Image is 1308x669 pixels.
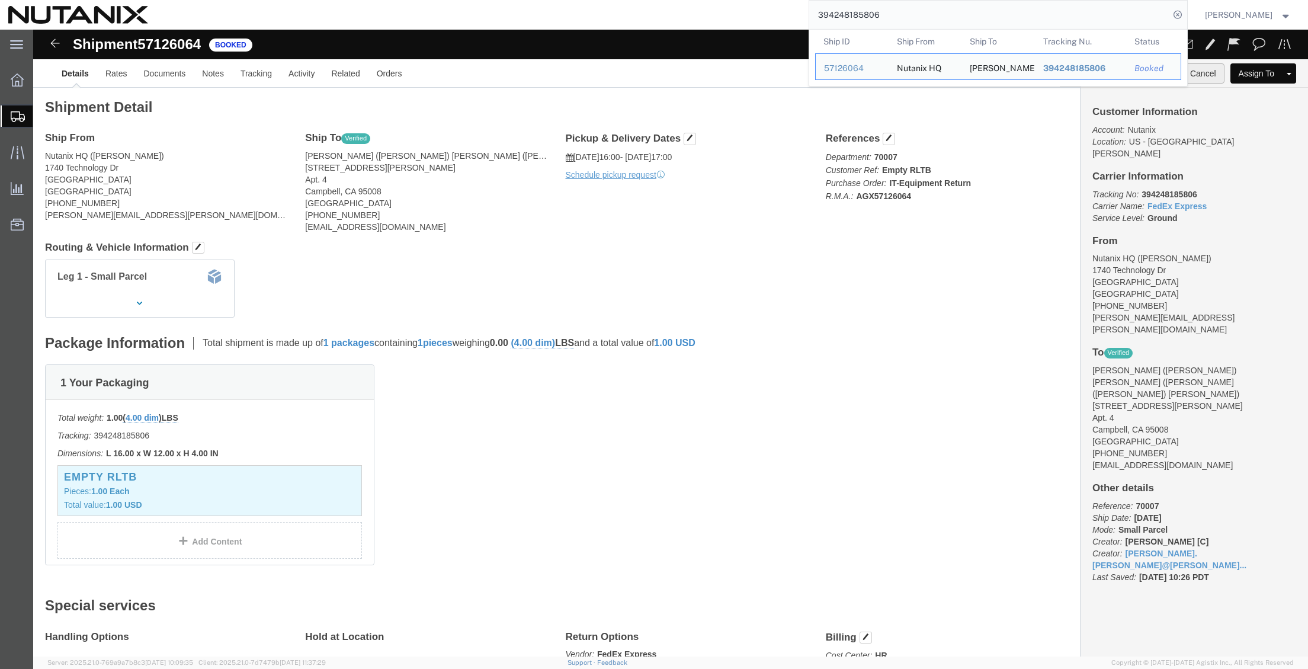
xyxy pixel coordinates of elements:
a: Feedback [597,659,627,666]
div: 394248185806 [1043,62,1118,75]
div: Nutanix HQ [896,54,941,79]
th: Ship To [961,30,1035,53]
th: Ship ID [815,30,889,53]
div: Booked [1134,62,1172,75]
table: Search Results [815,30,1187,86]
button: [PERSON_NAME] [1204,8,1292,22]
span: [DATE] 10:09:35 [145,659,193,666]
iframe: FS Legacy Container [33,30,1308,657]
span: Stephanie Guadron [1205,8,1272,21]
div: 57126064 [824,62,880,75]
th: Tracking Nu. [1034,30,1126,53]
input: Search for shipment number, reference number [809,1,1169,29]
span: 394248185806 [1043,63,1105,73]
span: Copyright © [DATE]-[DATE] Agistix Inc., All Rights Reserved [1111,658,1294,668]
span: [DATE] 11:37:29 [280,659,326,666]
th: Ship From [888,30,961,53]
span: Server: 2025.21.0-769a9a7b8c3 [47,659,193,666]
span: Client: 2025.21.0-7d7479b [198,659,326,666]
a: Support [568,659,597,666]
img: logo [8,6,148,24]
th: Status [1126,30,1181,53]
div: Robert (Bob) Leonis [970,54,1027,79]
